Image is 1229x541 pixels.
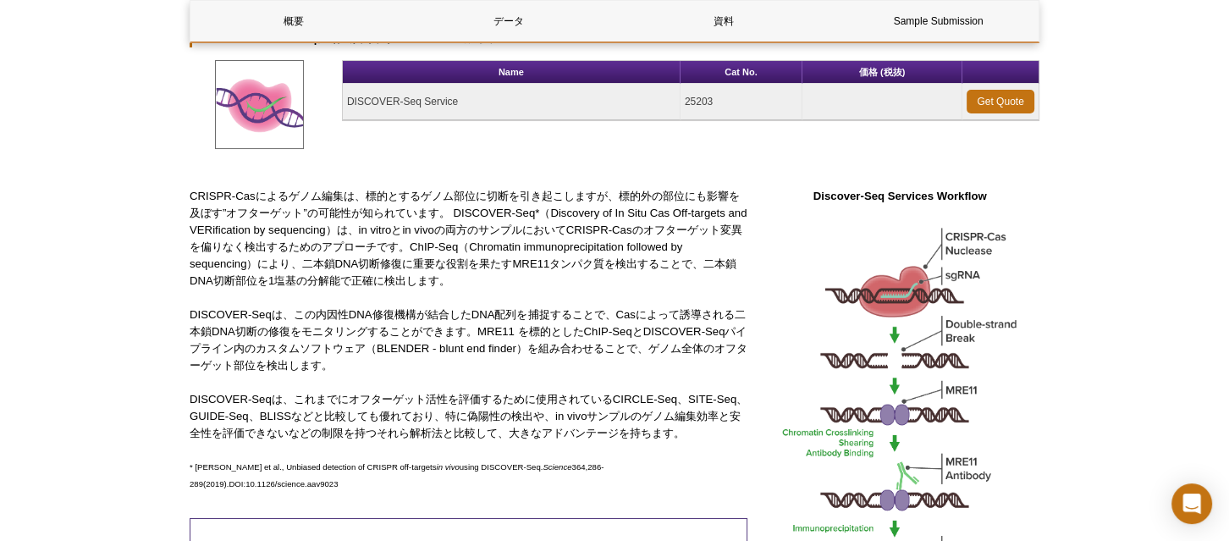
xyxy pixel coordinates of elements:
[681,84,802,120] td: 25203
[1171,483,1212,524] div: Open Intercom Messenger
[967,90,1034,113] a: Get Quote
[190,459,747,493] p: * [PERSON_NAME] et al., Unbiased detection of CRISPR off-targets using DISCOVER-Seq. 364,286-289(...
[190,188,747,290] p: CRISPR-Casによるゲノム編集は、標的とするゲノム部位に切断を引き起こしますが、標的外の部位にも影響を及ぼす”オフターゲット”の可能性が知られています。 DISCOVER-Seq*（Dis...
[835,1,1041,41] a: Sample Submission
[813,190,987,202] strong: Discover-Seq Services Workflow
[215,60,304,149] img: DISCOVER-Seq Service
[190,306,747,374] p: DISCOVER-Seqは、この内因性DNA修復機構が結合したDNA配列を捕捉することで、Casによって誘導される二本鎖DNA切断の修復をモニタリングすることができます。MRE11 を標的とした...
[437,462,460,472] em: in vivo
[343,84,681,120] td: DISCOVER-Seq Service
[190,391,747,442] p: DISCOVER-Seqは、これまでにオフターゲット活性を評価するために使用されているCIRCLE-Seq、SITE-Seq、GUIDE-Seq、BLISSなどと比較しても優れており、特に偽陽性...
[543,462,571,472] em: Science
[405,1,611,41] a: データ
[620,1,826,41] a: 資料
[343,61,681,84] th: Name
[681,61,802,84] th: Cat No.
[802,61,962,84] th: 価格 (税抜)
[190,1,396,41] a: 概要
